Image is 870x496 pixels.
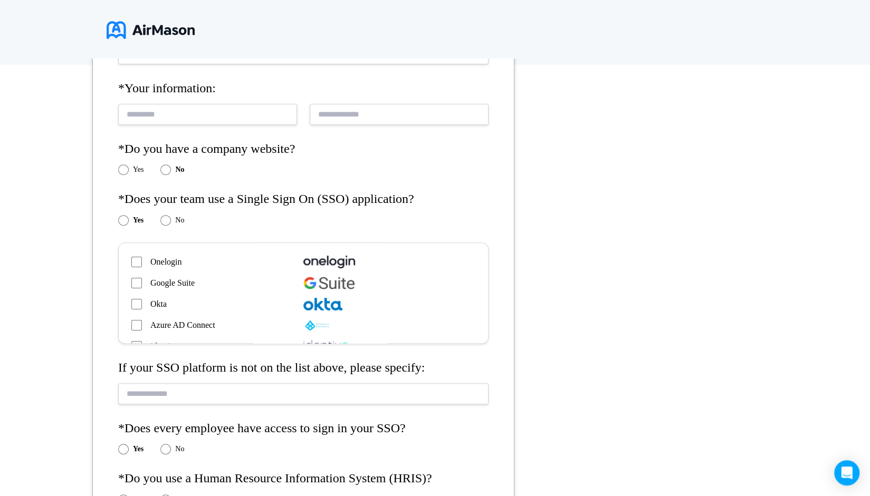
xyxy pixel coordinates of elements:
span: Azure AD Connect [150,320,215,330]
input: Idaptive [131,341,142,352]
h4: *Do you have a company website? [118,142,489,157]
img: Onelogin [303,256,355,268]
input: Azure AD Connect [131,320,142,330]
img: Okta [303,298,342,310]
input: Google Suite [131,278,142,288]
input: Okta [131,299,142,309]
span: Okta [150,299,167,309]
span: Onelogin [150,257,182,267]
label: Yes [133,216,144,225]
label: No [175,166,184,174]
label: Yes [133,445,144,453]
img: MS_ADFS [303,319,332,332]
img: Idaptive [303,340,348,353]
label: No [175,445,184,453]
label: No [175,216,184,225]
div: Open Intercom Messenger [834,460,859,485]
span: Google Suite [150,278,195,288]
h4: *Do you use a Human Resource Information System (HRIS)? [118,471,489,486]
h4: *Does your team use a Single Sign On (SSO) application? [118,192,489,207]
input: Onelogin [131,257,142,267]
img: logo [107,17,195,43]
h4: *Does every employee have access to sign in your SSO? [118,421,489,436]
img: GG_SSO [303,277,355,289]
label: Yes [133,166,144,174]
h4: If your SSO platform is not on the list above, please specify: [118,361,489,375]
span: Idaptive [150,342,178,351]
h4: *Your information: [118,81,489,96]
